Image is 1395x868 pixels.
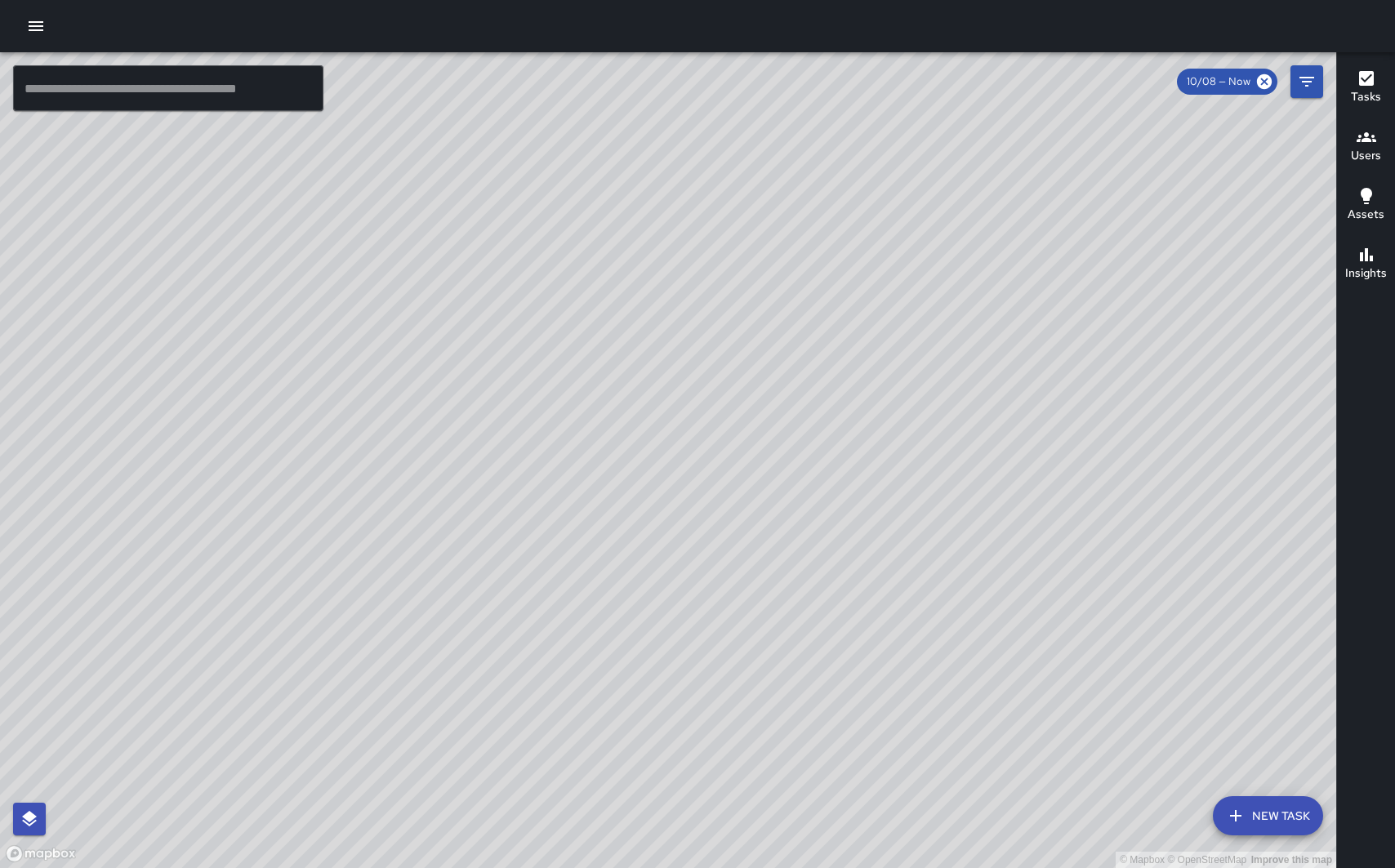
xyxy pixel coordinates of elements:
button: Tasks [1337,59,1395,118]
button: Assets [1337,176,1395,235]
span: 10/08 — Now [1177,73,1260,90]
h6: Insights [1345,265,1387,283]
button: New Task [1213,796,1323,835]
div: 10/08 — Now [1177,69,1277,95]
button: Filters [1290,65,1323,98]
h6: Tasks [1351,88,1381,106]
h6: Assets [1348,206,1384,224]
button: Insights [1337,235,1395,294]
h6: Users [1351,147,1381,165]
button: Users [1337,118,1395,176]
